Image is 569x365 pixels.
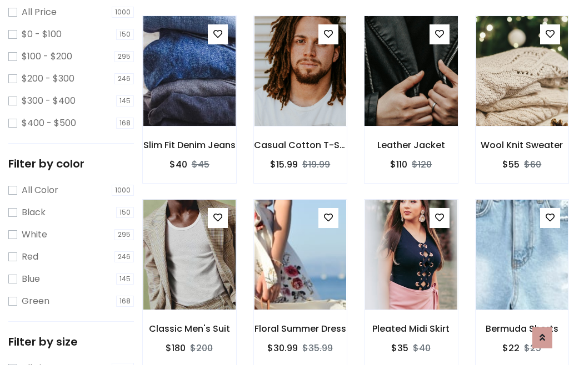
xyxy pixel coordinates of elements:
h6: Wool Knit Sweater [476,140,569,150]
h6: $35 [391,343,408,353]
h6: Floral Summer Dress [254,323,347,334]
label: $300 - $400 [22,94,76,108]
label: $400 - $500 [22,116,76,130]
del: $60 [524,158,541,171]
label: All Price [22,6,57,19]
span: 246 [114,73,134,84]
span: 1000 [112,185,134,196]
h6: $55 [502,159,520,170]
span: 168 [116,296,134,307]
h6: $110 [390,159,407,170]
del: $40 [413,342,431,354]
del: $200 [190,342,213,354]
del: $19.99 [302,158,330,171]
h6: $40 [169,159,187,170]
h6: Pleated Midi Skirt [365,323,458,334]
h5: Filter by color [8,157,134,170]
h5: Filter by size [8,335,134,348]
h6: Slim Fit Denim Jeans [143,140,236,150]
label: Red [22,250,38,263]
span: 295 [114,51,134,62]
del: $45 [192,158,209,171]
label: $100 - $200 [22,50,72,63]
span: 150 [116,207,134,218]
span: 1000 [112,7,134,18]
h6: Leather Jacket [365,140,458,150]
span: 168 [116,118,134,129]
span: 150 [116,29,134,40]
h6: $180 [166,343,186,353]
h6: $15.99 [270,159,298,170]
span: 145 [116,95,134,107]
label: White [22,228,47,241]
h6: Classic Men's Suit [143,323,236,334]
label: Blue [22,272,40,286]
h6: Bermuda Shorts [476,323,569,334]
h6: $22 [502,343,520,353]
span: 246 [114,251,134,262]
del: $25 [524,342,541,354]
label: $200 - $300 [22,72,74,85]
del: $120 [412,158,432,171]
label: All Color [22,184,58,197]
label: Black [22,206,46,219]
label: $0 - $100 [22,28,62,41]
label: Green [22,295,49,308]
span: 145 [116,273,134,285]
h6: $30.99 [267,343,298,353]
del: $35.99 [302,342,333,354]
h6: Casual Cotton T-Shirt [254,140,347,150]
span: 295 [114,229,134,240]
